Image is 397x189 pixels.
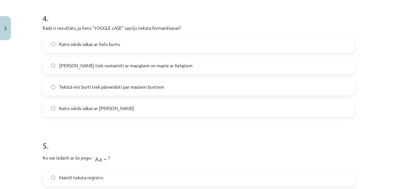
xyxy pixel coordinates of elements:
img: icon-close-lesson-0947bae3869378f0d4975bcd49f059093ad1ed9edebbc8119c70593378902aed.svg [4,27,7,31]
p: Kāds ir rezultāts, ja lieto "tOGGLE cASE" opciju teksta formatēšanai? [43,25,355,31]
input: Katrs vārds sākas ar lielo burtu [51,42,55,46]
span: Katrs vārds sākas ar [PERSON_NAME] [59,105,134,112]
span: Tekstā visi burti tiek pārveidoti par maziem burtiem [59,83,164,90]
span: Mainīt teksta reģistru [59,174,103,181]
h1: 4 . [43,3,355,23]
p: Ko var izdarīt ar šo pogu - ? [43,152,355,165]
span: Katrs vārds sākas ar lielo burtu [59,41,120,48]
h1: 5 . [43,130,355,150]
input: Katrs vārds sākas ar [PERSON_NAME] [51,106,55,110]
span: [PERSON_NAME] tiek nomainīti ar mazajiem un mazie ar lielajiem [59,62,193,69]
input: Tekstā visi burti tiek pārveidoti par maziem burtiem [51,85,55,89]
input: Mainīt teksta reģistru [51,175,55,180]
input: [PERSON_NAME] tiek nomainīti ar mazajiem un mazie ar lielajiem [51,63,55,68]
